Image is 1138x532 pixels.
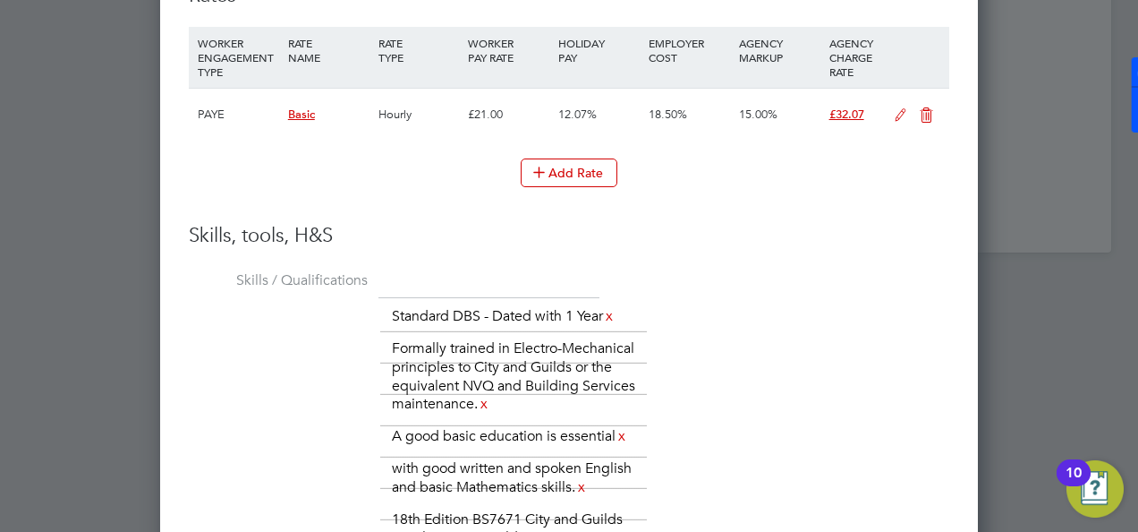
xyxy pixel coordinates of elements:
[463,27,554,73] div: WORKER PAY RATE
[558,107,597,122] span: 12.07%
[829,107,864,122] span: £32.07
[735,27,825,73] div: AGENCY MARKUP
[385,337,644,416] li: Formally trained in Electro-Mechanical principles to City and Guilds or the equivalent NVQ and Bu...
[374,89,464,141] div: Hourly
[554,27,644,73] div: HOLIDAY PAY
[463,89,554,141] div: £21.00
[603,305,616,328] a: x
[385,305,623,329] li: Standard DBS - Dated with 1 Year
[521,159,617,187] button: Add Rate
[189,223,949,249] h3: Skills, tools, H&S
[575,476,588,499] a: x
[616,425,628,448] a: x
[649,107,687,122] span: 18.50%
[193,89,284,141] div: PAYE
[825,27,885,88] div: AGENCY CHARGE RATE
[288,107,315,122] span: Basic
[644,27,735,73] div: EMPLOYER COST
[1066,473,1082,496] div: 10
[385,425,635,449] li: A good basic education is essential
[1066,460,1124,518] button: Open Resource Center, 10 new notifications
[478,392,490,416] a: x
[739,107,777,122] span: 15.00%
[385,457,644,500] li: with good written and spoken English and basic Mathematics skills.
[284,27,374,73] div: RATE NAME
[193,27,284,88] div: WORKER ENGAGEMENT TYPE
[189,271,368,290] label: Skills / Qualifications
[374,27,464,73] div: RATE TYPE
